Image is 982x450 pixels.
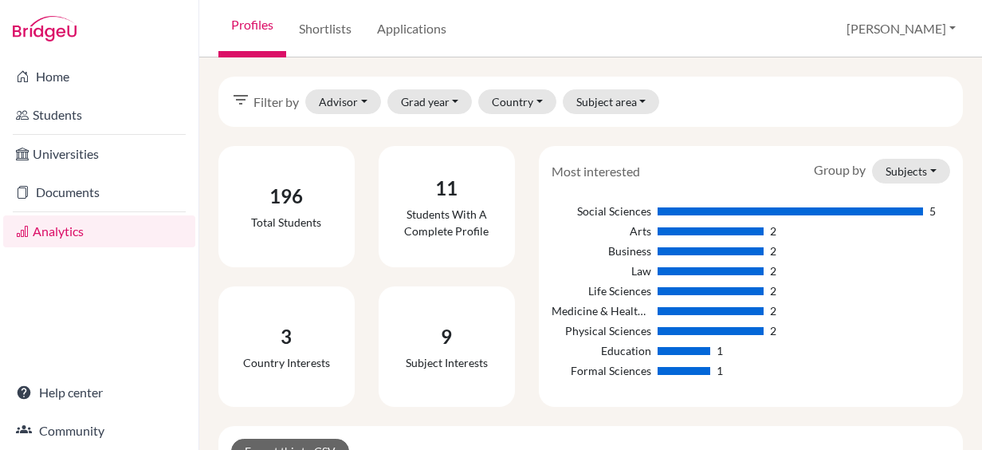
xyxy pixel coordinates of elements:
div: Medicine & Healthcare [552,302,651,319]
span: Filter by [253,93,299,112]
div: Formal Sciences [552,362,651,379]
div: 2 [770,322,776,339]
div: 2 [770,282,776,299]
button: Advisor [305,89,381,114]
div: Subject interests [406,354,488,371]
div: Total students [251,214,321,231]
a: Universities [3,138,195,170]
img: Bridge-U [13,16,77,41]
div: 2 [770,243,776,259]
div: Most interested [540,162,652,181]
div: 2 [770,302,776,319]
div: Life Sciences [552,282,651,299]
button: Subjects [872,159,950,184]
button: Country [478,89,556,114]
button: [PERSON_NAME] [839,14,963,44]
div: 1 [717,342,723,359]
a: Community [3,415,195,447]
div: 3 [243,322,330,351]
div: Country interests [243,354,330,371]
button: Grad year [387,89,473,114]
div: 1 [717,362,723,379]
div: Students with a complete profile [391,206,502,239]
a: Help center [3,377,195,409]
div: Group by [802,159,962,184]
div: Business [552,243,651,259]
div: Law [552,262,651,279]
i: filter_list [231,90,250,109]
a: Home [3,61,195,93]
div: Arts [552,223,651,239]
div: 5 [929,203,936,219]
a: Documents [3,176,195,208]
button: Subject area [563,89,660,114]
div: Education [552,342,651,359]
div: 2 [770,262,776,279]
div: 196 [251,182,321,211]
div: 9 [406,322,488,351]
div: 11 [391,174,502,203]
div: Social Sciences [552,203,651,219]
div: Physical Sciences [552,322,651,339]
a: Students [3,99,195,131]
a: Analytics [3,215,195,247]
div: 2 [770,223,776,239]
